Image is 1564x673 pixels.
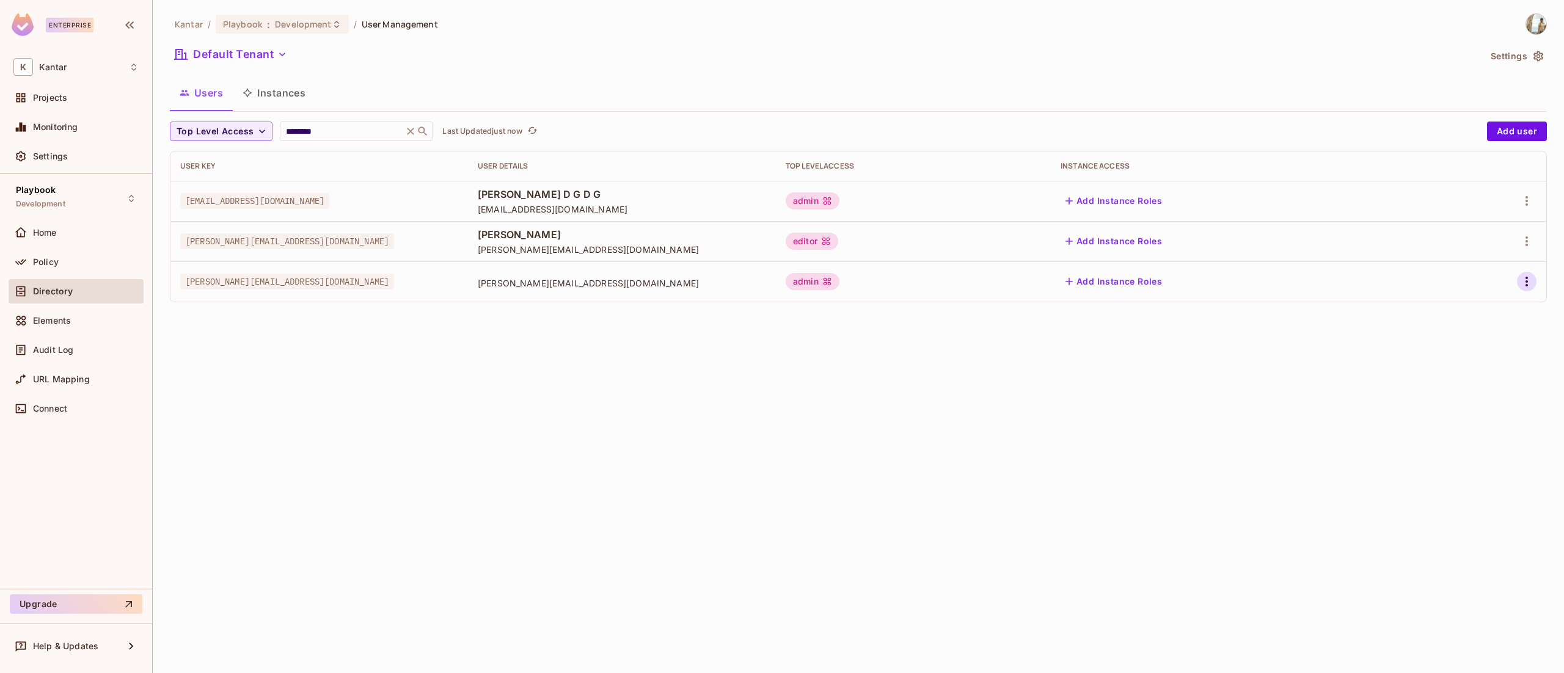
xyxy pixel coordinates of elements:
[33,257,59,267] span: Policy
[786,192,839,209] div: admin
[1061,191,1167,211] button: Add Instance Roles
[170,122,272,141] button: Top Level Access
[180,161,458,171] div: User Key
[46,18,93,32] div: Enterprise
[1061,272,1167,291] button: Add Instance Roles
[16,185,56,195] span: Playbook
[12,13,34,36] img: SReyMgAAAABJRU5ErkJggg==
[522,124,539,139] span: Click to refresh data
[180,193,329,209] span: [EMAIL_ADDRESS][DOMAIN_NAME]
[33,122,78,132] span: Monitoring
[180,274,394,289] span: [PERSON_NAME][EMAIL_ADDRESS][DOMAIN_NAME]
[223,18,262,30] span: Playbook
[16,199,65,209] span: Development
[1061,161,1419,171] div: Instance Access
[266,20,271,29] span: :
[208,18,211,30] li: /
[442,126,522,136] p: Last Updated just now
[177,124,254,139] span: Top Level Access
[786,233,838,250] div: editor
[527,125,538,137] span: refresh
[33,345,73,355] span: Audit Log
[170,45,292,64] button: Default Tenant
[33,374,90,384] span: URL Mapping
[478,277,766,289] span: [PERSON_NAME][EMAIL_ADDRESS][DOMAIN_NAME]
[33,151,68,161] span: Settings
[1487,122,1547,141] button: Add user
[478,244,766,255] span: [PERSON_NAME][EMAIL_ADDRESS][DOMAIN_NAME]
[275,18,331,30] span: Development
[33,316,71,326] span: Elements
[478,161,766,171] div: User Details
[1486,46,1547,66] button: Settings
[525,124,539,139] button: refresh
[1526,14,1546,34] img: Spoorthy D Gopalagowda
[10,594,142,614] button: Upgrade
[478,203,766,215] span: [EMAIL_ADDRESS][DOMAIN_NAME]
[354,18,357,30] li: /
[786,273,839,290] div: admin
[33,404,67,413] span: Connect
[33,93,67,103] span: Projects
[362,18,438,30] span: User Management
[786,161,1041,171] div: Top Level Access
[33,286,73,296] span: Directory
[1061,231,1167,251] button: Add Instance Roles
[478,187,766,201] span: [PERSON_NAME] D G D G
[175,18,203,30] span: the active workspace
[39,62,67,72] span: Workspace: Kantar
[180,233,394,249] span: [PERSON_NAME][EMAIL_ADDRESS][DOMAIN_NAME]
[33,641,98,651] span: Help & Updates
[170,78,233,108] button: Users
[233,78,315,108] button: Instances
[33,228,57,238] span: Home
[478,228,766,241] span: [PERSON_NAME]
[13,58,33,76] span: K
